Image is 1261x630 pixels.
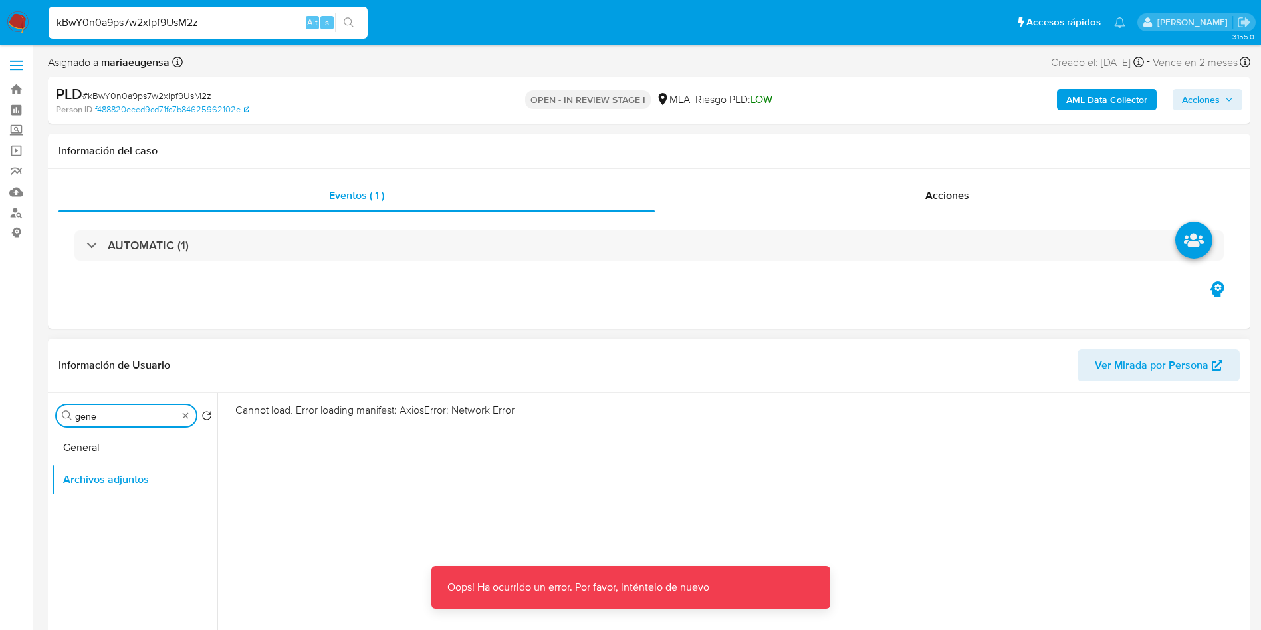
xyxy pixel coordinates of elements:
[1157,16,1232,29] p: mariaeugenia.sanchez@mercadolibre.com
[335,13,362,32] button: search-icon
[307,16,318,29] span: Alt
[750,92,772,107] span: LOW
[49,14,368,31] input: Buscar usuario o caso...
[1026,15,1101,29] span: Accesos rápidos
[58,359,170,372] h1: Información de Usuario
[1114,17,1125,28] a: Notificaciones
[51,464,217,496] button: Archivos adjuntos
[656,92,690,107] div: MLA
[1147,53,1150,71] span: -
[1182,89,1220,110] span: Acciones
[98,55,170,70] b: mariaeugensa
[56,83,82,104] b: PLD
[235,403,1236,418] section: Cannot load. Error loading manifest: AxiosError: Network Error
[1078,349,1240,381] button: Ver Mirada por Persona
[1173,89,1242,110] button: Acciones
[329,188,384,203] span: Eventos ( 1 )
[48,55,170,70] span: Asignado a
[1153,55,1238,70] span: Vence en 2 meses
[56,104,92,116] b: Person ID
[1237,15,1251,29] a: Salir
[108,238,189,253] h3: AUTOMATIC (1)
[95,104,249,116] a: f488820eeed9cd71fc7b84625962102e
[431,566,725,609] p: Oops! Ha ocurrido un error. Por favor, inténtelo de nuevo
[1095,349,1208,381] span: Ver Mirada por Persona
[74,230,1224,261] div: AUTOMATIC (1)
[82,89,211,102] span: # kBwY0n0a9ps7w2xIpf9UsM2z
[325,16,329,29] span: s
[695,92,772,107] span: Riesgo PLD:
[58,144,1240,158] h1: Información del caso
[51,432,217,464] button: General
[201,410,212,425] button: Volver al orden por defecto
[62,410,72,421] button: Buscar
[1051,53,1144,71] div: Creado el: [DATE]
[180,410,191,421] button: Borrar
[1057,89,1157,110] button: AML Data Collector
[525,90,651,109] p: OPEN - IN REVIEW STAGE I
[75,410,177,422] input: Buscar
[925,188,969,203] span: Acciones
[1066,89,1147,110] b: AML Data Collector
